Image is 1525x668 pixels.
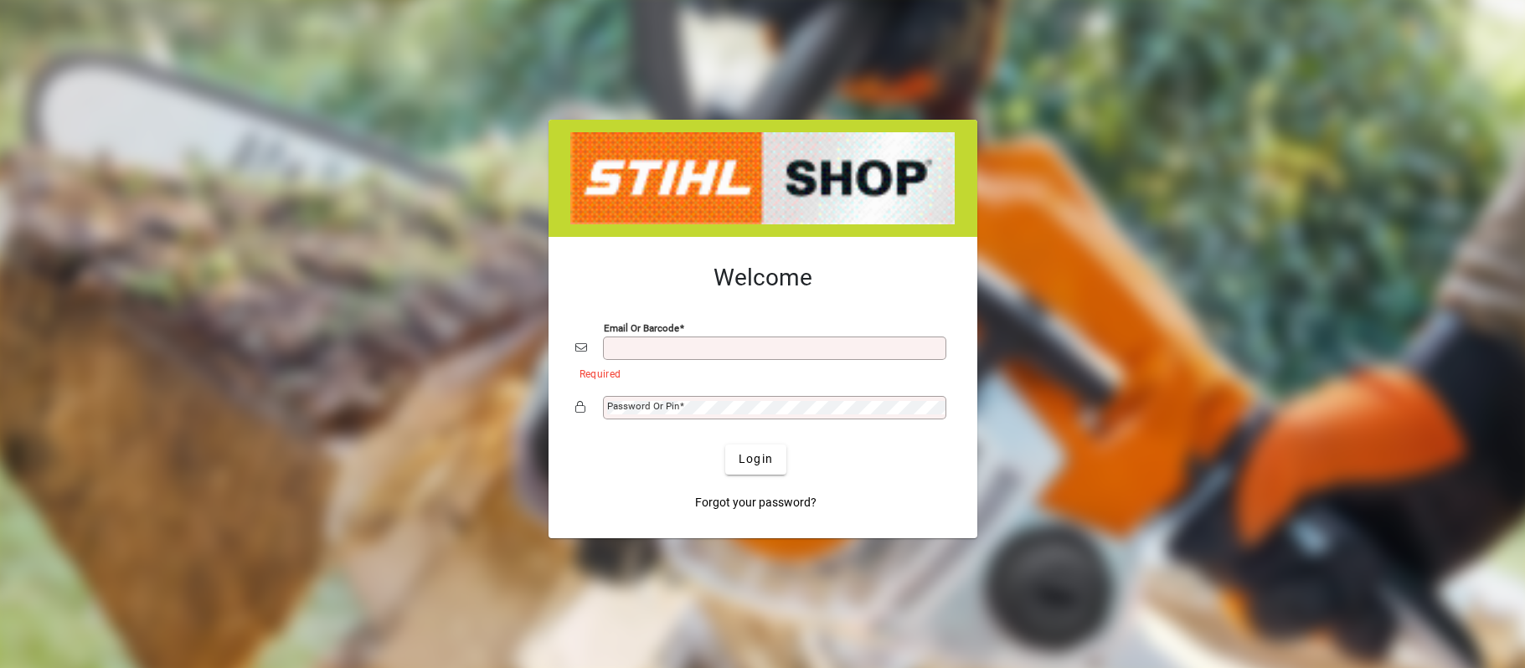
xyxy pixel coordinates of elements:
a: Forgot your password? [688,488,823,518]
button: Login [725,444,786,475]
mat-error: Required [580,364,937,382]
span: Forgot your password? [695,494,817,511]
mat-label: Password or Pin [607,400,679,412]
span: Login [739,450,773,468]
h2: Welcome [575,264,951,292]
mat-label: Email or Barcode [604,321,679,333]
